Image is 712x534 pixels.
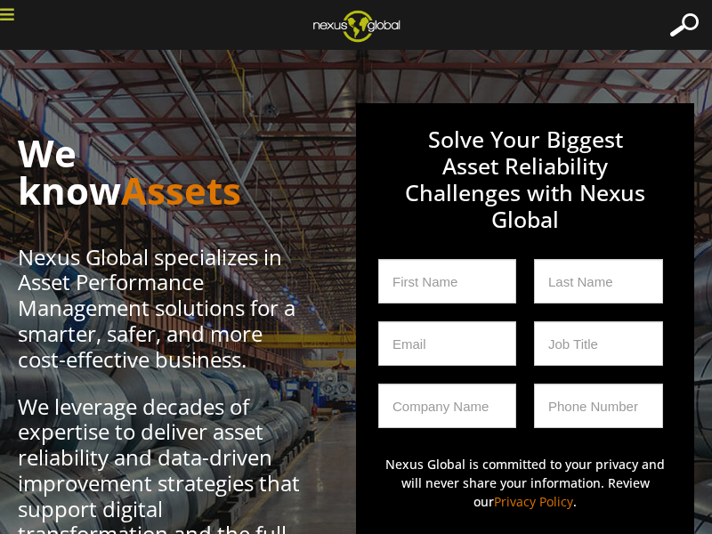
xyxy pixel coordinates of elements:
input: Phone Number [534,384,663,428]
span: Assets [121,165,241,215]
h1: We know [18,134,303,209]
input: First Name [378,259,516,303]
img: ng_logo_web [299,4,414,47]
input: Company Name [378,384,516,428]
h3: Solve Your Biggest Asset Reliability Challenges with Nexus Global [378,125,672,259]
input: Job Title [534,321,663,366]
input: Last Name [534,259,663,303]
input: Email [378,321,516,366]
p: Nexus Global is committed to your privacy and will never share your information. Review our . [378,455,672,511]
p: Nexus Global specializes in Asset Performance Management solutions for a smarter, safer, and more... [18,245,303,373]
a: Privacy Policy [494,493,573,510]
